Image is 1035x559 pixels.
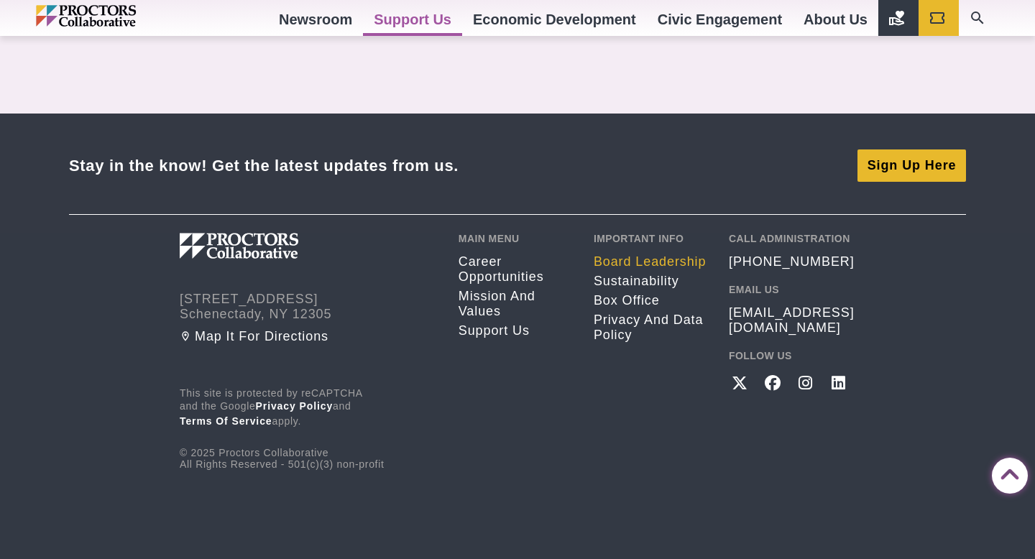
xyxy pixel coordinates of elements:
[857,149,966,181] a: Sign Up Here
[729,284,855,295] h2: Email Us
[594,274,707,289] a: Sustainability
[729,254,855,269] a: [PHONE_NUMBER]
[36,5,198,27] img: Proctors logo
[992,458,1021,487] a: Back to Top
[459,254,572,285] a: Career opportunities
[459,289,572,319] a: Mission and Values
[594,254,707,269] a: Board Leadership
[69,156,459,175] div: Stay in the know! Get the latest updates from us.
[594,293,707,308] a: Box Office
[594,313,707,343] a: Privacy and Data Policy
[180,233,374,259] img: Proctors logo
[459,233,572,244] h2: Main Menu
[180,415,272,427] a: Terms of Service
[180,387,437,470] div: © 2025 Proctors Collaborative All Rights Reserved - 501(c)(3) non-profit
[180,292,437,322] address: [STREET_ADDRESS] Schenectady, NY 12305
[729,350,855,361] h2: Follow Us
[180,387,437,429] p: This site is protected by reCAPTCHA and the Google and apply.
[180,329,437,344] a: Map it for directions
[459,323,572,338] a: Support Us
[594,233,707,244] h2: Important Info
[729,305,855,336] a: [EMAIL_ADDRESS][DOMAIN_NAME]
[256,400,333,412] a: Privacy Policy
[729,233,855,244] h2: Call Administration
